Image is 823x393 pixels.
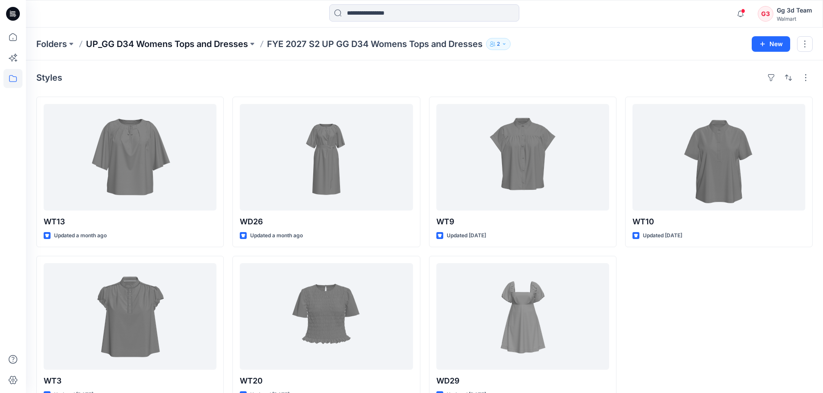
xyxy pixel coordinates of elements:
p: Updated [DATE] [447,231,486,240]
p: FYE 2027 S2 UP GG D34 Womens Tops and Dresses [267,38,483,50]
a: Folders [36,38,67,50]
p: WT3 [44,375,216,387]
a: WT20 [240,263,413,370]
div: Walmart [777,16,812,22]
a: WT3 [44,263,216,370]
div: G3 [758,6,773,22]
h4: Styles [36,72,62,83]
a: WD26 [240,104,413,211]
p: WT13 [44,216,216,228]
a: WT9 [436,104,609,211]
p: WT20 [240,375,413,387]
p: WT10 [632,216,805,228]
button: 2 [486,38,511,50]
p: Updated [DATE] [643,231,682,240]
a: WT13 [44,104,216,211]
a: UP_GG D34 Womens Tops and Dresses [86,38,248,50]
div: Gg 3d Team [777,5,812,16]
p: WD29 [436,375,609,387]
button: New [752,36,790,52]
p: 2 [497,39,500,49]
p: Updated a month ago [250,231,303,240]
a: WT10 [632,104,805,211]
p: WD26 [240,216,413,228]
a: WD29 [436,263,609,370]
p: Updated a month ago [54,231,107,240]
p: WT9 [436,216,609,228]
